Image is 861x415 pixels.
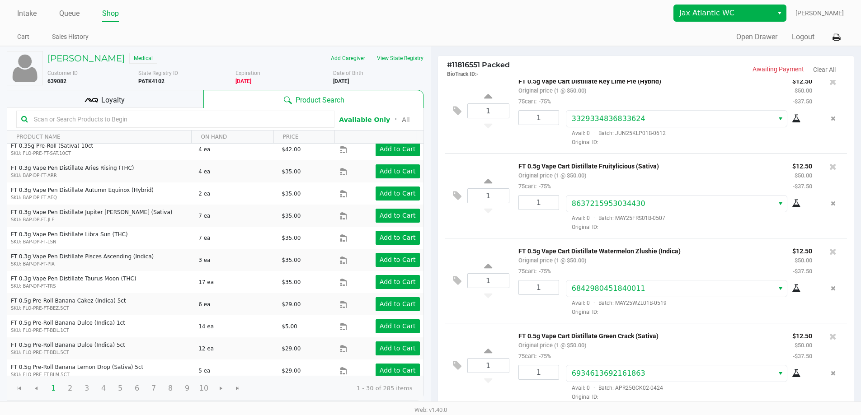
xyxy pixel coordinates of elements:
[30,112,329,126] input: Scan or Search Products to Begin
[112,380,129,397] span: Page 5
[371,51,424,65] button: View State Registry
[795,257,812,264] small: $50.00
[273,131,335,144] th: PRICE
[376,187,420,201] button: Add to Cart
[145,380,162,397] span: Page 7
[17,7,37,20] a: Intake
[572,114,645,123] span: 3329334836833624
[376,142,420,156] button: Add to Cart
[518,183,551,190] small: 75cart:
[95,380,112,397] span: Page 4
[827,110,839,127] button: Remove the package from the orderLine
[11,172,191,179] p: SKU: BAP-DP-FT-ARR
[7,359,194,382] td: FT 0.5g Pre-Roll Banana Lemon Drop (Sativa) 5ct
[333,70,363,76] span: Date of Birth
[447,71,476,77] span: BioTrack ID:
[447,61,452,69] span: #
[128,380,146,397] span: Page 6
[235,78,251,84] b: Medical card expired
[59,7,80,20] a: Queue
[194,205,278,227] td: 7 ea
[518,172,586,179] small: Original price (1 @ $50.00)
[7,131,191,144] th: PRODUCT NAME
[376,364,420,378] button: Add to Cart
[679,8,767,19] span: Jax Atlantic WC
[7,205,194,227] td: FT 0.3g Vape Pen Distillate Jupiter [PERSON_NAME] (Sativa)
[813,65,836,75] button: Clear All
[282,301,301,308] span: $29.00
[234,385,241,392] span: Go to the last page
[590,215,598,221] span: ·
[536,353,551,359] span: -75%
[138,70,178,76] span: State Registry ID
[774,196,787,212] button: Select
[376,231,420,245] button: Add to Cart
[282,235,301,241] span: $35.00
[194,315,278,337] td: 14 ea
[129,53,157,64] span: Medical
[11,238,191,245] p: SKU: BAP-DP-FT-LSN
[7,227,194,249] td: FT 0.3g Vape Pen Distillate Libra Sun (THC)
[566,308,812,316] span: Original ID:
[217,385,225,392] span: Go to the next page
[792,75,812,85] p: $12.50
[16,385,23,392] span: Go to the first page
[47,53,125,64] h5: [PERSON_NAME]
[282,191,301,197] span: $35.00
[380,300,416,308] app-button-loader: Add to Cart
[792,160,812,170] p: $12.50
[333,78,349,84] b: [DATE]
[138,78,165,84] b: P6TK4102
[296,95,344,106] span: Product Search
[11,380,28,397] span: Go to the first page
[7,249,194,271] td: FT 0.3g Vape Pen Distillate Pisces Ascending (Indica)
[414,406,447,413] span: Web: v1.40.0
[282,146,301,153] span: $42.00
[235,70,260,76] span: Expiration
[194,359,278,382] td: 5 ea
[194,271,278,293] td: 17 ea
[282,279,301,285] span: $35.00
[7,131,423,376] div: Data table
[7,271,194,293] td: FT 0.3g Vape Pen Distillate Taurus Moon (THC)
[518,257,586,264] small: Original price (1 @ $50.00)
[376,164,420,178] button: Add to Cart
[47,70,78,76] span: Customer ID
[282,213,301,219] span: $35.00
[566,215,665,221] span: Avail: 0 Batch: MAY25FRS01B-0507
[518,98,551,105] small: 75cart:
[325,51,371,65] button: Add Caregiver
[194,249,278,271] td: 3 ea
[518,87,586,94] small: Original price (1 @ $50.00)
[11,194,191,201] p: SKU: BAP-DP-FT-AEQ
[646,65,804,74] p: Awaiting Payment
[566,300,667,306] span: Avail: 0 Batch: MAY25WZL01B-0519
[792,330,812,340] p: $12.50
[536,183,551,190] span: -75%
[390,115,402,124] span: ᛫
[7,138,194,160] td: FT 0.35g Pre-Roll (Sativa) 10ct
[792,32,814,42] button: Logout
[45,380,62,397] span: Page 1
[590,385,598,391] span: ·
[282,368,301,374] span: $29.00
[376,319,420,333] button: Add to Cart
[282,257,301,263] span: $35.00
[282,168,301,175] span: $35.00
[195,380,212,397] span: Page 10
[566,223,812,231] span: Original ID:
[212,380,230,397] span: Go to the next page
[736,32,777,42] button: Open Drawer
[518,330,779,340] p: FT 0.5g Vape Cart Distillate Green Crack (Sativa)
[795,9,844,18] span: [PERSON_NAME]
[282,345,301,352] span: $29.00
[447,61,510,69] span: 11816551 Packed
[380,212,416,219] app-button-loader: Add to Cart
[518,160,779,170] p: FT 0.5g Vape Cart Distillate Fruitylicious (Sativa)
[11,283,191,289] p: SKU: BAP-DP-FT-TRS
[162,380,179,397] span: Page 8
[572,284,645,293] span: 6842980451840011
[282,323,297,330] span: $5.00
[518,268,551,275] small: 75cart:
[194,227,278,249] td: 7 ea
